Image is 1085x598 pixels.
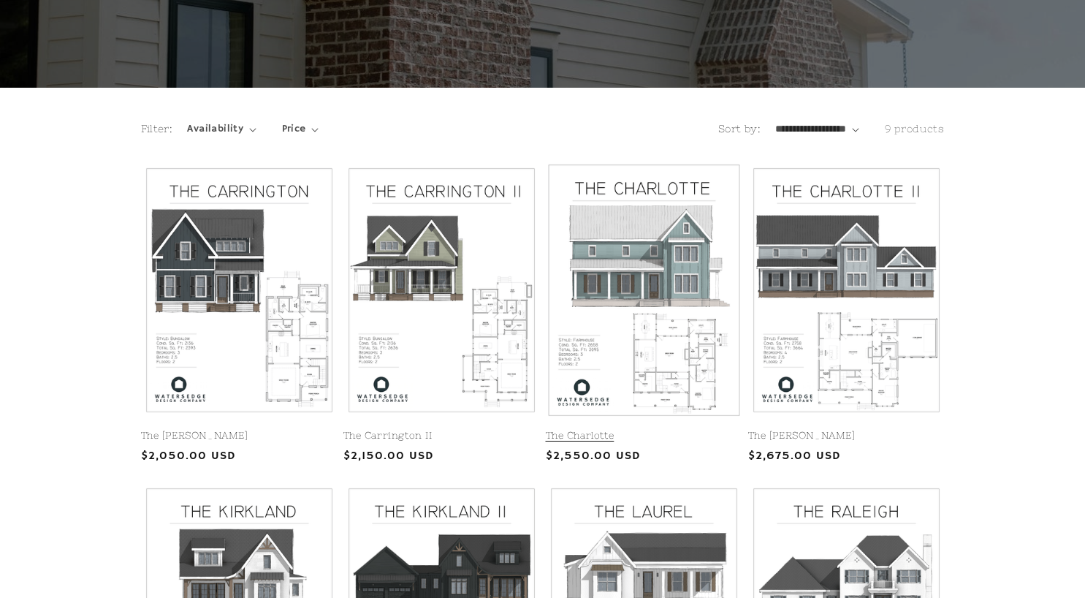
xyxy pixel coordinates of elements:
a: The Charlotte [546,430,742,442]
a: The [PERSON_NAME] [748,430,945,442]
label: Sort by: [718,123,761,135]
span: Price [282,121,306,137]
a: The [PERSON_NAME] [141,430,338,442]
summary: Availability (0 selected) [187,121,256,137]
span: 9 products [885,123,945,135]
a: The Carrington II [343,430,540,442]
span: Availability [187,121,243,137]
h2: Filter: [141,121,173,137]
summary: Price [282,121,319,137]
